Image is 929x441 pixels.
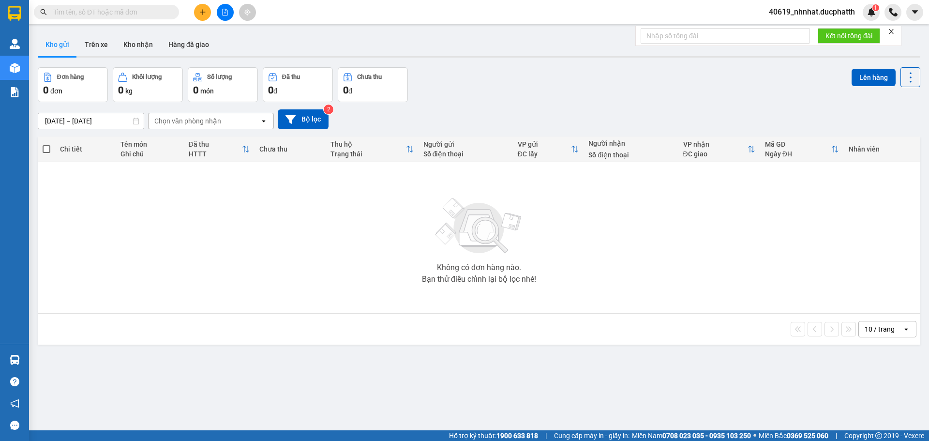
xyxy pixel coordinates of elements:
span: món [200,87,214,95]
img: icon-new-feature [867,8,876,16]
span: copyright [875,432,882,439]
div: Đã thu [189,140,242,148]
div: Số điện thoại [423,150,508,158]
span: Hỗ trợ kỹ thuật: [449,430,538,441]
span: đ [273,87,277,95]
button: Lên hàng [852,69,896,86]
span: Cung cấp máy in - giấy in: [554,430,629,441]
div: Chưa thu [357,74,382,80]
div: Số điện thoại [588,151,673,159]
span: | [545,430,547,441]
strong: 1900 633 818 [496,432,538,440]
div: Không có đơn hàng nào. [437,264,521,272]
button: aim [239,4,256,21]
button: file-add [217,4,234,21]
div: 10 / trang [865,324,895,334]
div: Ghi chú [120,150,179,158]
th: Toggle SortBy [184,137,255,162]
div: Trạng thái [330,150,406,158]
span: notification [10,399,19,408]
span: message [10,421,19,430]
div: Khối lượng [132,74,162,80]
img: warehouse-icon [10,63,20,73]
input: Select a date range. [38,113,144,129]
button: Trên xe [77,33,116,56]
svg: open [260,117,268,125]
span: plus [199,9,206,15]
div: Ngày ĐH [765,150,831,158]
div: HTTT [189,150,242,158]
button: Đơn hàng0đơn [38,67,108,102]
strong: 0369 525 060 [787,432,828,440]
div: Tên món [120,140,179,148]
button: Kho gửi [38,33,77,56]
div: Người gửi [423,140,508,148]
img: phone-icon [889,8,898,16]
th: Toggle SortBy [326,137,419,162]
div: ĐC lấy [518,150,571,158]
button: Số lượng0món [188,67,258,102]
div: ĐC giao [683,150,748,158]
button: Hàng đã giao [161,33,217,56]
img: logo-vxr [8,6,21,21]
span: | [836,430,837,441]
sup: 2 [324,105,333,114]
button: plus [194,4,211,21]
input: Nhập số tổng đài [641,28,810,44]
span: kg [125,87,133,95]
span: ⚪️ [753,434,756,438]
div: Chọn văn phòng nhận [154,116,221,126]
button: Đã thu0đ [263,67,333,102]
span: 1 [874,4,877,11]
div: Thu hộ [330,140,406,148]
span: search [40,9,47,15]
sup: 1 [872,4,879,11]
div: Đã thu [282,74,300,80]
div: Bạn thử điều chỉnh lại bộ lọc nhé! [422,275,536,283]
img: warehouse-icon [10,39,20,49]
span: caret-down [911,8,919,16]
span: question-circle [10,377,19,386]
span: Miền Nam [632,430,751,441]
span: close [888,28,895,35]
button: Chưa thu0đ [338,67,408,102]
button: Bộ lọc [278,109,329,129]
span: Kết nối tổng đài [825,30,872,41]
span: 0 [118,84,123,96]
img: warehouse-icon [10,355,20,365]
img: svg+xml;base64,PHN2ZyBjbGFzcz0ibGlzdC1wbHVnX19zdmciIHhtbG5zPSJodHRwOi8vd3d3LnczLm9yZy8yMDAwL3N2Zy... [431,192,527,260]
span: 0 [343,84,348,96]
span: Miền Bắc [759,430,828,441]
div: Chi tiết [60,145,110,153]
div: Chưa thu [259,145,321,153]
div: VP gửi [518,140,571,148]
th: Toggle SortBy [513,137,584,162]
div: Nhân viên [849,145,915,153]
button: Khối lượng0kg [113,67,183,102]
span: 0 [43,84,48,96]
strong: 0708 023 035 - 0935 103 250 [662,432,751,440]
span: đơn [50,87,62,95]
button: Kết nối tổng đài [818,28,880,44]
svg: open [902,325,910,333]
div: Đơn hàng [57,74,84,80]
div: VP nhận [683,140,748,148]
div: Số lượng [207,74,232,80]
span: 40619_nhnhat.ducphatth [761,6,863,18]
button: caret-down [906,4,923,21]
input: Tìm tên, số ĐT hoặc mã đơn [53,7,167,17]
span: aim [244,9,251,15]
img: solution-icon [10,87,20,97]
button: Kho nhận [116,33,161,56]
span: 0 [193,84,198,96]
span: file-add [222,9,228,15]
span: đ [348,87,352,95]
span: 0 [268,84,273,96]
div: Người nhận [588,139,673,147]
div: Mã GD [765,140,831,148]
th: Toggle SortBy [678,137,760,162]
th: Toggle SortBy [760,137,844,162]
